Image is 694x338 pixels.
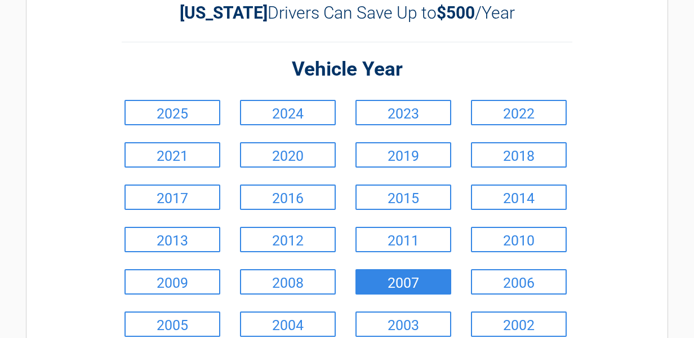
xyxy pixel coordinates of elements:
[355,142,451,168] a: 2019
[355,311,451,337] a: 2003
[355,269,451,295] a: 2007
[124,142,220,168] a: 2021
[240,311,336,337] a: 2004
[240,142,336,168] a: 2020
[355,185,451,210] a: 2015
[124,185,220,210] a: 2017
[124,227,220,252] a: 2013
[471,185,567,210] a: 2014
[240,227,336,252] a: 2012
[240,100,336,125] a: 2024
[471,227,567,252] a: 2010
[471,100,567,125] a: 2022
[355,227,451,252] a: 2011
[122,3,572,23] h2: Drivers Can Save Up to /Year
[124,100,220,125] a: 2025
[471,311,567,337] a: 2002
[355,100,451,125] a: 2023
[240,269,336,295] a: 2008
[122,56,572,83] h2: Vehicle Year
[124,311,220,337] a: 2005
[437,3,475,23] b: $500
[124,269,220,295] a: 2009
[471,142,567,168] a: 2018
[240,185,336,210] a: 2016
[471,269,567,295] a: 2006
[180,3,268,23] b: [US_STATE]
